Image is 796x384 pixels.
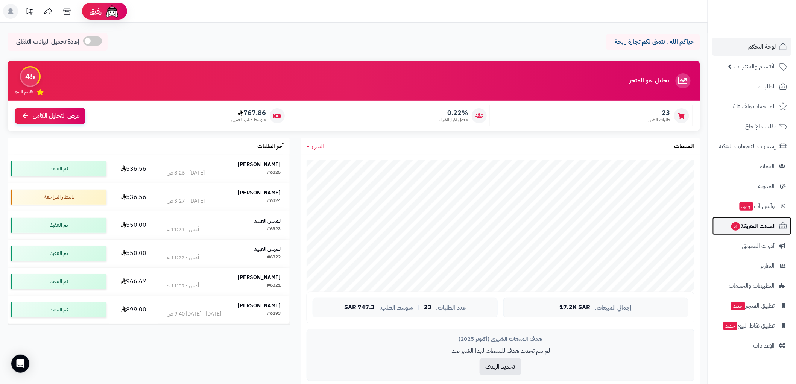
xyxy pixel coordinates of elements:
[109,240,158,267] td: 550.00
[712,277,791,295] a: التطبيقات والخدمات
[11,302,106,317] div: تم التنفيذ
[231,109,266,117] span: 767.86
[731,222,740,231] span: 3
[760,161,775,172] span: العملاء
[15,108,85,124] a: عرض التحليل الكامل
[712,317,791,335] a: تطبيق نقاط البيعجديد
[267,282,281,290] div: #6321
[595,305,632,311] span: إجمالي المبيعات:
[758,181,775,191] span: المدونة
[712,157,791,175] a: العملاء
[33,112,80,120] span: عرض التحليل الكامل
[712,197,791,215] a: وآتس آبجديد
[712,337,791,355] a: الإعدادات
[167,169,205,177] div: [DATE] - 8:26 ص
[739,201,775,211] span: وآتس آب
[712,97,791,115] a: المراجعات والأسئلة
[307,142,324,151] a: الشهر
[712,117,791,135] a: طلبات الإرجاع
[480,358,521,375] button: تحديد الهدف
[674,143,694,150] h3: المبيعات
[109,296,158,324] td: 899.00
[740,202,753,211] span: جديد
[436,305,466,311] span: عدد الطلبات:
[612,38,694,46] p: حياكم الله ، نتمنى لكم تجارة رابحة
[267,197,281,205] div: #6324
[258,143,284,150] h3: آخر الطلبات
[267,310,281,318] div: #6293
[712,257,791,275] a: التقارير
[746,121,776,132] span: طلبات الإرجاع
[16,38,79,46] span: إعادة تحميل البيانات التلقائي
[731,302,745,310] span: جديد
[379,305,413,311] span: متوسط الطلب:
[753,340,775,351] span: الإعدادات
[719,141,776,152] span: إشعارات التحويلات البنكية
[11,190,106,205] div: بانتظار المراجعة
[238,161,281,168] strong: [PERSON_NAME]
[344,304,375,311] span: 747.3 SAR
[723,320,775,331] span: تطبيق نقاط البيع
[712,217,791,235] a: السلات المتروكة3
[15,89,33,95] span: تقييم النمو
[439,109,468,117] span: 0.22%
[11,274,106,289] div: تم التنفيذ
[749,41,776,52] span: لوحة التحكم
[105,4,120,19] img: ai-face.png
[313,347,688,355] p: لم يتم تحديد هدف للمبيعات لهذا الشهر بعد.
[267,254,281,261] div: #6322
[723,322,737,330] span: جديد
[735,61,776,72] span: الأقسام والمنتجات
[742,241,775,251] span: أدوات التسويق
[439,117,468,123] span: معدل تكرار الشراء
[731,221,776,231] span: السلات المتروكة
[167,254,199,261] div: أمس - 11:22 م
[167,310,221,318] div: [DATE] - [DATE] 9:40 ص
[254,217,281,225] strong: لميس العبيد
[731,301,775,311] span: تطبيق المتجر
[761,261,775,271] span: التقارير
[254,245,281,253] strong: لميس العبيد
[418,305,419,310] span: |
[313,335,688,343] div: هدف المبيعات الشهري (أكتوبر 2025)
[109,155,158,183] td: 536.56
[267,169,281,177] div: #6325
[312,142,324,151] span: الشهر
[649,117,670,123] span: طلبات الشهر
[630,77,669,84] h3: تحليل نمو المتجر
[11,246,106,261] div: تم التنفيذ
[231,117,266,123] span: متوسط طلب العميل
[649,109,670,117] span: 23
[712,77,791,96] a: الطلبات
[424,304,431,311] span: 23
[712,237,791,255] a: أدوات التسويق
[11,161,106,176] div: تم التنفيذ
[11,355,29,373] div: Open Intercom Messenger
[712,297,791,315] a: تطبيق المتجرجديد
[167,282,199,290] div: أمس - 11:09 م
[109,268,158,296] td: 966.67
[712,177,791,195] a: المدونة
[712,137,791,155] a: إشعارات التحويلات البنكية
[238,189,281,197] strong: [PERSON_NAME]
[712,38,791,56] a: لوحة التحكم
[267,226,281,233] div: #6323
[11,218,106,233] div: تم التنفيذ
[109,183,158,211] td: 536.56
[238,273,281,281] strong: [PERSON_NAME]
[167,226,199,233] div: أمس - 11:23 م
[238,302,281,310] strong: [PERSON_NAME]
[560,304,591,311] span: 17.2K SAR
[729,281,775,291] span: التطبيقات والخدمات
[109,211,158,239] td: 550.00
[20,4,39,21] a: تحديثات المنصة
[734,101,776,112] span: المراجعات والأسئلة
[90,7,102,16] span: رفيق
[167,197,205,205] div: [DATE] - 3:27 ص
[759,81,776,92] span: الطلبات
